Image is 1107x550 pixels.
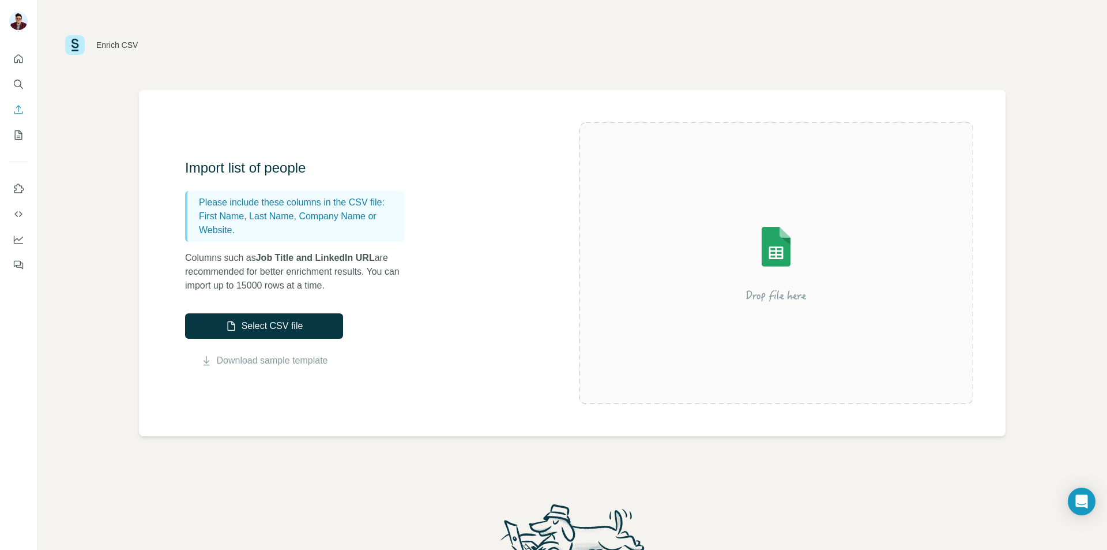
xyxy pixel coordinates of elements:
p: Please include these columns in the CSV file: [199,196,400,209]
button: My lists [9,125,28,145]
div: Open Intercom Messenger [1068,488,1095,515]
p: First Name, Last Name, Company Name or Website. [199,209,400,237]
p: Columns such as are recommended for better enrichment results. You can import up to 15000 rows at... [185,251,416,293]
button: Download sample template [185,354,343,368]
button: Use Surfe API [9,204,28,225]
button: Dashboard [9,229,28,250]
button: Use Surfe on LinkedIn [9,178,28,199]
button: Quick start [9,48,28,69]
img: Avatar [9,12,28,30]
img: Surfe Illustration - Drop file here or select below [672,194,880,332]
button: Enrich CSV [9,99,28,120]
button: Search [9,74,28,95]
div: Enrich CSV [96,39,138,51]
a: Download sample template [217,354,328,368]
span: Job Title and LinkedIn URL [256,253,375,263]
img: Surfe Logo [65,35,85,55]
button: Feedback [9,255,28,275]
button: Select CSV file [185,313,343,339]
h3: Import list of people [185,159,416,177]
